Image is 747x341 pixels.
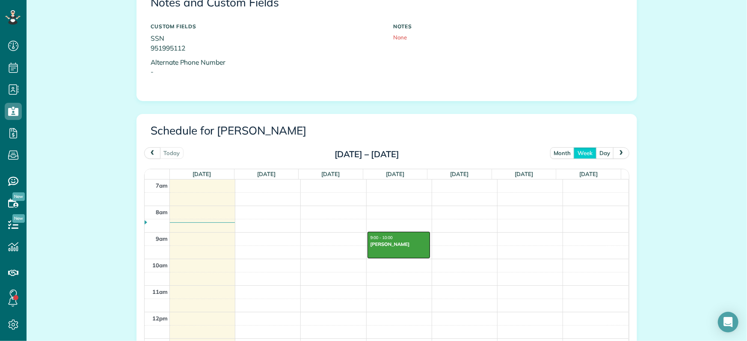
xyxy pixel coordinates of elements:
[393,34,407,41] span: None
[257,170,276,177] span: [DATE]
[152,262,168,269] span: 10am
[12,214,25,223] span: New
[579,170,598,177] span: [DATE]
[368,232,430,258] a: 9:00 - 10:00[PERSON_NAME]
[152,315,168,322] span: 12pm
[156,209,168,215] span: 8am
[718,312,738,332] div: Open Intercom Messenger
[371,236,393,240] span: 9:00 - 10:00
[151,57,380,77] p: Alternate Phone Number -
[160,147,184,159] button: today
[550,147,575,159] button: month
[151,24,380,29] h5: CUSTOM FIELDS
[596,147,614,159] button: day
[613,147,629,159] button: next
[574,147,596,159] button: week
[152,288,168,295] span: 11am
[156,182,168,189] span: 7am
[451,170,469,177] span: [DATE]
[370,241,427,247] div: [PERSON_NAME]
[515,170,533,177] span: [DATE]
[322,170,340,177] span: [DATE]
[12,192,25,201] span: New
[144,147,160,159] button: prev
[151,125,623,137] h3: Schedule for [PERSON_NAME]
[156,235,168,242] span: 9am
[151,33,380,53] p: SSN 951995112
[393,24,623,29] h5: NOTES
[313,150,420,159] h2: [DATE] – [DATE]
[193,170,211,177] span: [DATE]
[386,170,404,177] span: [DATE]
